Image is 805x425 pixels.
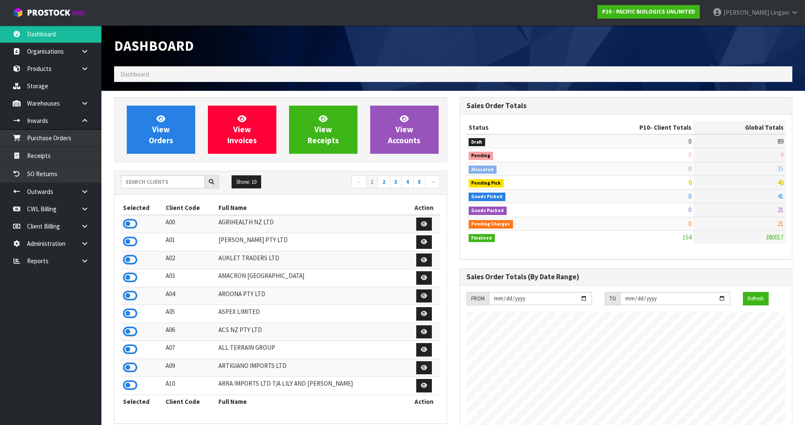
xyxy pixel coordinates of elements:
[688,178,691,186] span: 0
[216,215,408,233] td: AGRIHEALTH NZ LTD
[778,178,783,186] span: 43
[469,152,494,160] span: Pending
[164,359,217,377] td: A09
[216,233,408,251] td: [PERSON_NAME] PTY LTD
[232,175,261,189] button: Show: 10
[216,305,408,323] td: ASPEX LIMITED
[164,251,217,269] td: A02
[469,207,507,215] span: Goods Packed
[287,175,440,190] nav: Page navigation
[121,395,164,408] th: Selected
[164,377,217,395] td: A10
[469,193,506,201] span: Goods Picked
[688,220,691,228] span: 0
[164,201,217,215] th: Client Code
[766,233,783,241] span: 380017
[469,166,497,174] span: Allocated
[208,106,276,154] a: ViewInvoices
[467,102,786,110] h3: Sales Order Totals
[425,175,440,189] a: →
[778,137,783,145] span: 89
[408,201,440,215] th: Action
[149,114,173,145] span: View Orders
[216,323,408,341] td: ACS NZ PTY LTD
[216,269,408,287] td: AMACRON [GEOGRAPHIC_DATA]
[120,70,149,78] span: Dashboard
[72,9,85,17] small: WMS
[723,8,769,16] span: [PERSON_NAME]
[378,175,390,189] a: 2
[778,220,783,228] span: 21
[408,395,440,408] th: Action
[780,151,783,159] span: 9
[227,114,257,145] span: View Invoices
[13,7,23,18] img: cube-alt.png
[770,8,789,16] span: Lingam
[572,121,693,134] th: - Client Totals
[164,395,217,408] th: Client Code
[216,251,408,269] td: AUKLET TRADERS LTD
[778,192,783,200] span: 41
[308,114,339,145] span: View Receipts
[164,287,217,305] td: A04
[401,175,414,189] a: 4
[352,175,366,189] a: ←
[164,305,217,323] td: A05
[27,7,70,18] span: ProStock
[688,151,691,159] span: 0
[469,234,495,242] span: Finalised
[467,121,572,134] th: Status
[413,175,426,189] a: 5
[688,165,691,173] span: 0
[688,206,691,214] span: 0
[164,215,217,233] td: A00
[467,292,489,305] div: FROM
[289,106,357,154] a: ViewReceipts
[388,114,420,145] span: View Accounts
[639,123,650,131] span: P10
[469,138,486,147] span: Draft
[778,165,783,173] span: 35
[216,359,408,377] td: ARTIGIANO IMPORTS LTD
[216,201,408,215] th: Full Name
[778,206,783,214] span: 21
[390,175,402,189] a: 3
[693,121,786,134] th: Global Totals
[743,292,769,305] button: Refresh
[602,8,695,15] strong: P10 - PACIFIC BIOLOGICS UNLIMITED
[216,341,408,359] td: ALL TERRAIN GROUP
[127,106,195,154] a: ViewOrders
[114,37,194,54] span: Dashboard
[469,179,504,188] span: Pending Pick
[366,175,378,189] a: 1
[164,323,217,341] td: A06
[682,233,691,241] span: 154
[688,192,691,200] span: 0
[216,377,408,395] td: ARRA IMPORTS LTD T/A LILY AND [PERSON_NAME]
[121,201,164,215] th: Selected
[216,395,408,408] th: Full Name
[469,220,513,229] span: Pending Charges
[164,233,217,251] td: A01
[164,269,217,287] td: A03
[121,175,205,188] input: Search clients
[164,341,217,359] td: A07
[605,292,620,305] div: TO
[467,273,786,281] h3: Sales Order Totals (By Date Range)
[598,5,700,19] a: P10 - PACIFIC BIOLOGICS UNLIMITED
[216,287,408,305] td: AROONA PTY LTD
[370,106,439,154] a: ViewAccounts
[688,137,691,145] span: 0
